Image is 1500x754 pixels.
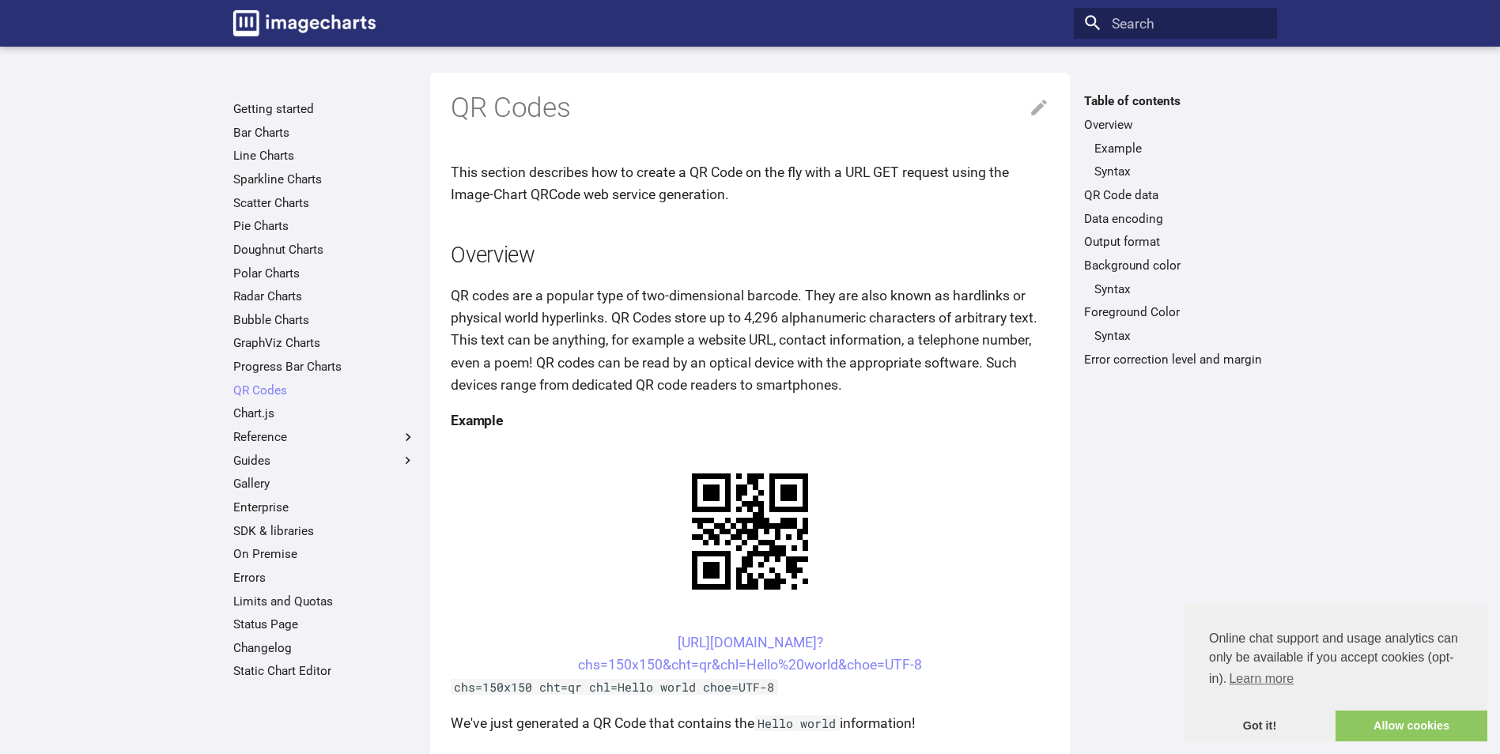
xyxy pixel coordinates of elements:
[1084,234,1267,250] a: Output format
[451,409,1049,432] h4: Example
[1184,711,1336,742] a: dismiss cookie message
[233,218,416,234] a: Pie Charts
[451,285,1049,396] p: QR codes are a popular type of two-dimensional barcode. They are also known as hardlinks or physi...
[233,101,416,117] a: Getting started
[451,240,1049,271] h2: Overview
[1074,93,1277,367] nav: Table of contents
[233,383,416,398] a: QR Codes
[451,712,1049,734] p: We've just generated a QR Code that contains the information!
[233,359,416,375] a: Progress Bar Charts
[451,90,1049,126] h1: QR Codes
[233,570,416,586] a: Errors
[233,429,416,445] label: Reference
[233,195,416,211] a: Scatter Charts
[1084,304,1267,320] a: Foreground Color
[233,312,416,328] a: Bubble Charts
[1184,604,1487,741] div: cookieconsent
[233,148,416,164] a: Line Charts
[233,476,416,492] a: Gallery
[1094,281,1267,297] a: Syntax
[233,266,416,281] a: Polar Charts
[578,635,922,673] a: [URL][DOMAIN_NAME]?chs=150x150&cht=qr&chl=Hello%20world&choe=UTF-8
[1094,164,1267,179] a: Syntax
[233,663,416,679] a: Static Chart Editor
[1084,141,1267,180] nav: Overview
[1084,328,1267,344] nav: Foreground Color
[233,523,416,539] a: SDK & libraries
[1084,117,1267,133] a: Overview
[1084,352,1267,368] a: Error correction level and margin
[233,594,416,609] a: Limits and Quotas
[1074,93,1277,109] label: Table of contents
[1094,328,1267,344] a: Syntax
[1209,629,1462,691] span: Online chat support and usage analytics can only be available if you accept cookies (opt-in).
[754,715,840,731] code: Hello world
[1084,187,1267,203] a: QR Code data
[664,446,836,617] img: chart
[1074,8,1277,40] input: Search
[233,288,416,304] a: Radar Charts
[1094,141,1267,156] a: Example
[233,335,416,351] a: GraphViz Charts
[1084,211,1267,227] a: Data encoding
[1336,711,1487,742] a: allow cookies
[233,640,416,656] a: Changelog
[233,405,416,421] a: Chart.js
[451,161,1049,205] p: This section describes how to create a QR Code on the fly with a URL GET request using the Image-...
[1226,667,1296,691] a: learn more about cookies
[233,125,416,141] a: Bar Charts
[451,679,778,695] code: chs=150x150 cht=qr chl=Hello world choe=UTF-8
[1084,281,1267,297] nav: Background color
[1084,258,1267,273] a: Background color
[233,242,416,258] a: Doughnut Charts
[233,10,376,36] img: logo
[233,616,416,632] a: Status Page
[233,500,416,515] a: Enterprise
[233,453,416,469] label: Guides
[233,172,416,187] a: Sparkline Charts
[233,546,416,562] a: On Premise
[226,3,383,43] a: Image-Charts documentation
